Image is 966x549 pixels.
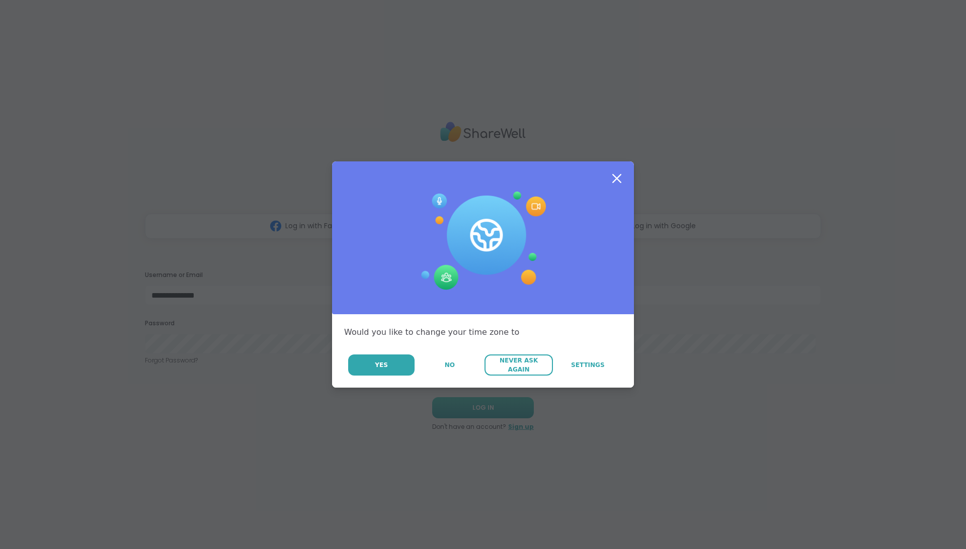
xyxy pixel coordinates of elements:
[416,354,484,376] button: No
[348,354,415,376] button: Yes
[485,354,552,376] button: Never Ask Again
[554,354,622,376] a: Settings
[571,360,605,370] span: Settings
[445,360,455,370] span: No
[490,356,547,374] span: Never Ask Again
[420,192,546,290] img: Session Experience
[375,360,388,370] span: Yes
[344,326,622,338] div: Would you like to change your time zone to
